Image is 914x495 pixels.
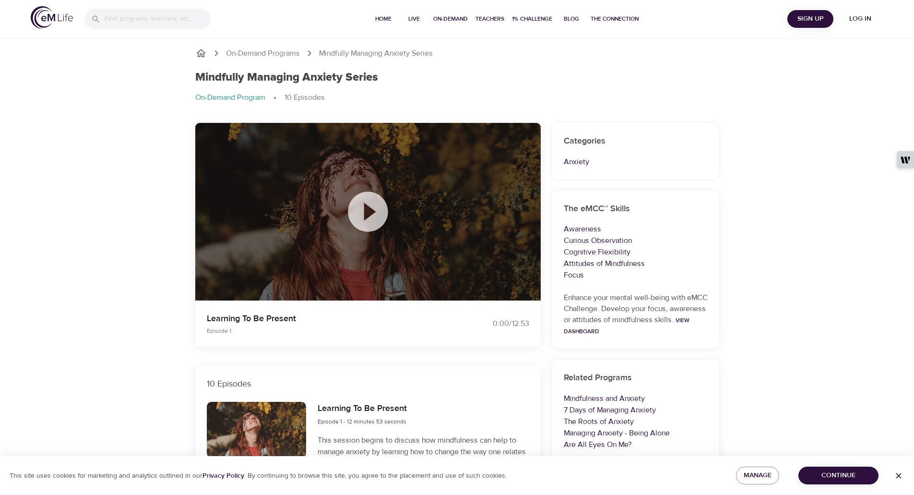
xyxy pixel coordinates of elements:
[564,417,634,426] a: The Roots of Anxiety
[195,92,265,103] p: On-Demand Program
[285,92,325,103] p: 10 Episodes
[787,10,833,28] button: Sign Up
[744,470,772,482] span: Manage
[564,269,708,281] p: Focus
[195,48,719,59] nav: breadcrumb
[195,92,719,104] nav: breadcrumb
[403,14,426,24] span: Live
[202,471,244,480] a: Privacy Policy
[841,13,879,25] span: Log in
[433,14,468,24] span: On-Demand
[564,394,645,403] a: Mindfulness and Anxiety
[564,405,656,415] a: 7 Days of Managing Anxiety
[195,71,378,85] h1: Mindfully Managing Anxiety Series
[564,202,708,216] h6: The eMCC™ Skills
[564,258,708,269] p: Attitudes of Mindfulness
[564,440,632,449] a: Are All Eyes On Me?
[564,246,708,258] p: Cognitive Flexibility
[207,326,446,335] p: Episode 1
[226,48,300,59] a: On-Demand Programs
[564,223,708,235] p: Awareness
[319,48,433,59] p: Mindfully Managing Anxiety Series
[591,14,639,24] span: The Connection
[564,156,708,168] p: Anxiety
[31,6,73,29] img: logo
[564,134,708,148] h6: Categories
[564,292,708,337] p: Enhance your mental well-being with eMCC Challenge. Develop your focus, awareness or attitudes of...
[798,467,878,484] button: Continue
[512,14,552,24] span: 1% Challenge
[560,14,583,24] span: Blog
[736,467,779,484] button: Manage
[207,312,446,325] p: Learning To Be Present
[318,435,529,469] p: This session begins to discuss how mindfulness can help to manage anxiety by learning how to chan...
[564,371,708,385] h6: Related Programs
[318,418,406,425] span: Episode 1 - 12 minutes 53 seconds
[318,402,407,416] h6: Learning To Be Present
[475,14,504,24] span: Teachers
[372,14,395,24] span: Home
[457,318,529,329] div: 0:00 / 12:53
[837,10,883,28] button: Log in
[806,470,871,482] span: Continue
[105,9,211,29] input: Find programs, teachers, etc...
[207,377,529,390] p: 10 Episodes
[564,428,670,438] a: Managing Anxiety - Being Alone
[564,235,708,246] p: Curious Observation
[791,13,830,25] span: Sign Up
